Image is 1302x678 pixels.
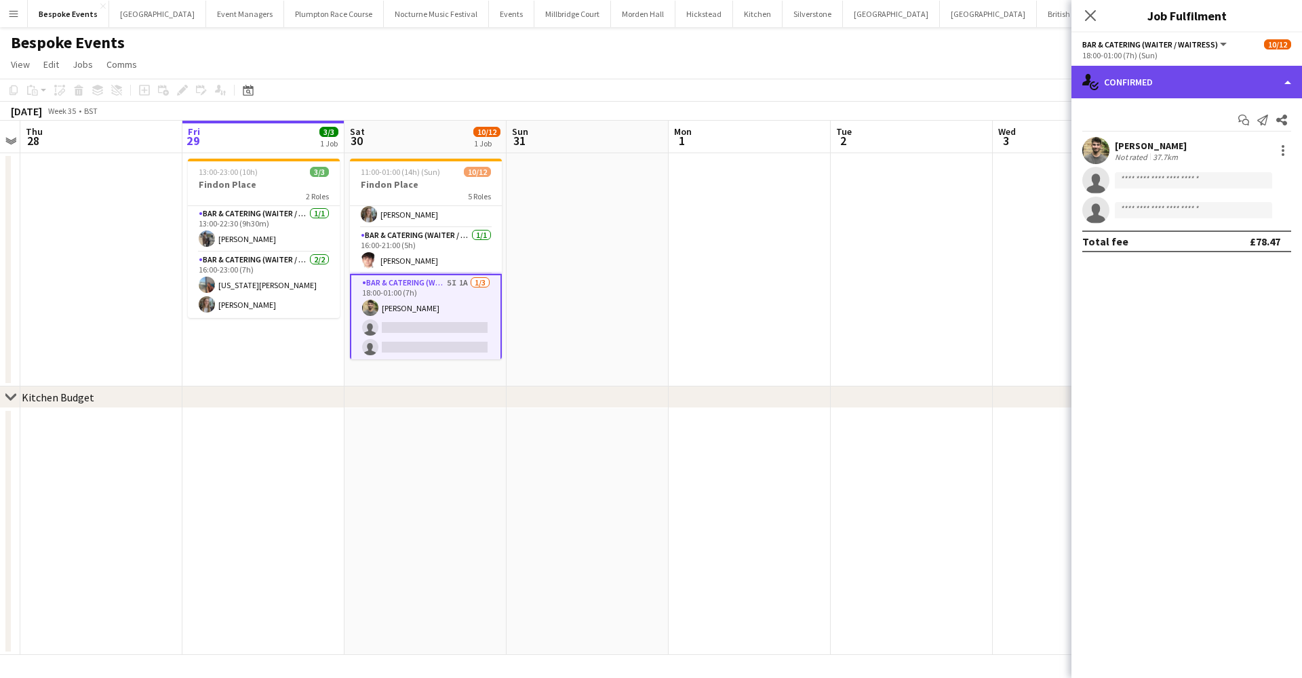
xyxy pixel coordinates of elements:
button: Silverstone [783,1,843,27]
span: Thu [26,125,43,138]
div: £78.47 [1250,235,1280,248]
div: Kitchen Budget [22,391,94,404]
button: [GEOGRAPHIC_DATA] [109,1,206,27]
app-job-card: 13:00-23:00 (10h)3/3Findon Place2 RolesBar & Catering (Waiter / waitress)1/113:00-22:30 (9h30m)[P... [188,159,340,318]
button: Events [489,1,534,27]
span: 2 Roles [306,191,329,201]
div: 1 Job [320,138,338,148]
span: 3 [996,133,1016,148]
span: 10/12 [1264,39,1291,49]
button: Event Managers [206,1,284,27]
button: Nocturne Music Festival [384,1,489,27]
button: Plumpton Race Course [284,1,384,27]
span: Sat [350,125,365,138]
span: Wed [998,125,1016,138]
span: 31 [510,133,528,148]
app-card-role: Bar & Catering (Waiter / waitress)1/116:00-21:00 (5h)[PERSON_NAME] [350,228,502,274]
span: 3/3 [319,127,338,137]
div: 37.7km [1150,152,1181,162]
span: 5 Roles [468,191,491,201]
span: 3/3 [310,167,329,177]
h3: Job Fulfilment [1071,7,1302,24]
span: 10/12 [473,127,500,137]
a: View [5,56,35,73]
div: [DATE] [11,104,42,118]
div: Confirmed [1071,66,1302,98]
button: [GEOGRAPHIC_DATA] [940,1,1037,27]
span: Bar & Catering (Waiter / waitress) [1082,39,1218,49]
div: Total fee [1082,235,1128,248]
span: Sun [512,125,528,138]
span: Mon [674,125,692,138]
app-card-role: Bar & Catering (Waiter / waitress)5I1A1/318:00-01:00 (7h)[PERSON_NAME] [350,274,502,362]
span: Comms [106,58,137,71]
span: 29 [186,133,200,148]
app-card-role: Bar & Catering (Waiter / waitress)2/216:00-23:00 (7h)[US_STATE][PERSON_NAME][PERSON_NAME] [188,252,340,318]
a: Comms [101,56,142,73]
div: Not rated [1115,152,1150,162]
h3: Findon Place [350,178,502,191]
button: [GEOGRAPHIC_DATA] [843,1,940,27]
span: Fri [188,125,200,138]
span: 30 [348,133,365,148]
h3: Findon Place [188,178,340,191]
a: Jobs [67,56,98,73]
button: Bespoke Events [28,1,109,27]
span: 2 [834,133,852,148]
span: Week 35 [45,106,79,116]
button: Morden Hall [611,1,675,27]
span: Edit [43,58,59,71]
span: Tue [836,125,852,138]
app-card-role: Bar & Catering (Waiter / waitress)1/113:00-22:30 (9h30m)[PERSON_NAME] [188,206,340,252]
button: British Motor Show [1037,1,1123,27]
span: 13:00-23:00 (10h) [199,167,258,177]
button: Millbridge Court [534,1,611,27]
button: Bar & Catering (Waiter / waitress) [1082,39,1229,49]
button: Hickstead [675,1,733,27]
h1: Bespoke Events [11,33,125,53]
div: [PERSON_NAME] [1115,140,1187,152]
span: 11:00-01:00 (14h) (Sun) [361,167,440,177]
div: BST [84,106,98,116]
span: View [11,58,30,71]
div: 18:00-01:00 (7h) (Sun) [1082,50,1291,60]
span: 28 [24,133,43,148]
a: Edit [38,56,64,73]
div: 1 Job [474,138,500,148]
span: 1 [672,133,692,148]
span: 10/12 [464,167,491,177]
span: Jobs [73,58,93,71]
button: Kitchen [733,1,783,27]
app-job-card: 11:00-01:00 (14h) (Sun)10/12Findon Place5 RolesBar & Catering (Waiter / waitress)2/215:00-23:00 (... [350,159,502,359]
